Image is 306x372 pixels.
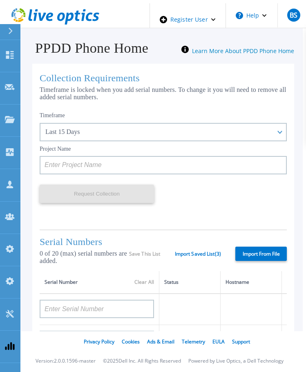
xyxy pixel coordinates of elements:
[182,338,205,345] a: Telemetry
[150,3,226,36] div: Register User
[40,86,287,101] p: Timeframe is locked when you add serial numbers. To change it you will need to remove all added s...
[122,338,140,345] a: Cookies
[45,128,272,136] div: Last 15 Days
[221,271,282,294] th: Hostname
[40,112,65,119] label: Timeframe
[232,338,250,345] a: Support
[45,278,154,287] div: Serial Number
[84,338,114,345] a: Privacy Policy
[40,185,154,203] button: Request Collection
[226,3,277,28] button: Help
[40,300,154,318] input: Enter Serial Number
[188,359,284,364] li: Powered by Live Optics, a Dell Technology
[147,338,174,345] a: Ads & Email
[40,156,287,174] input: Enter Project Name
[103,359,181,364] li: © 2025 Dell Inc. All Rights Reserved
[212,338,225,345] a: EULA
[235,247,287,261] label: Import From File
[36,359,96,364] li: Version: 2.0.0.1596-master
[24,40,148,56] h1: PPDD Phone Home
[159,271,221,294] th: Status
[290,12,297,18] span: BS
[40,73,287,84] h1: Collection Requirements
[40,146,71,152] label: Project Name
[192,47,294,55] a: Learn More About PPDD Phone Home
[40,250,129,265] p: 0 of 20 (max) serial numbers are added.
[40,236,129,247] h1: Serial Numbers
[175,251,221,257] a: Import Saved List ( 3 )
